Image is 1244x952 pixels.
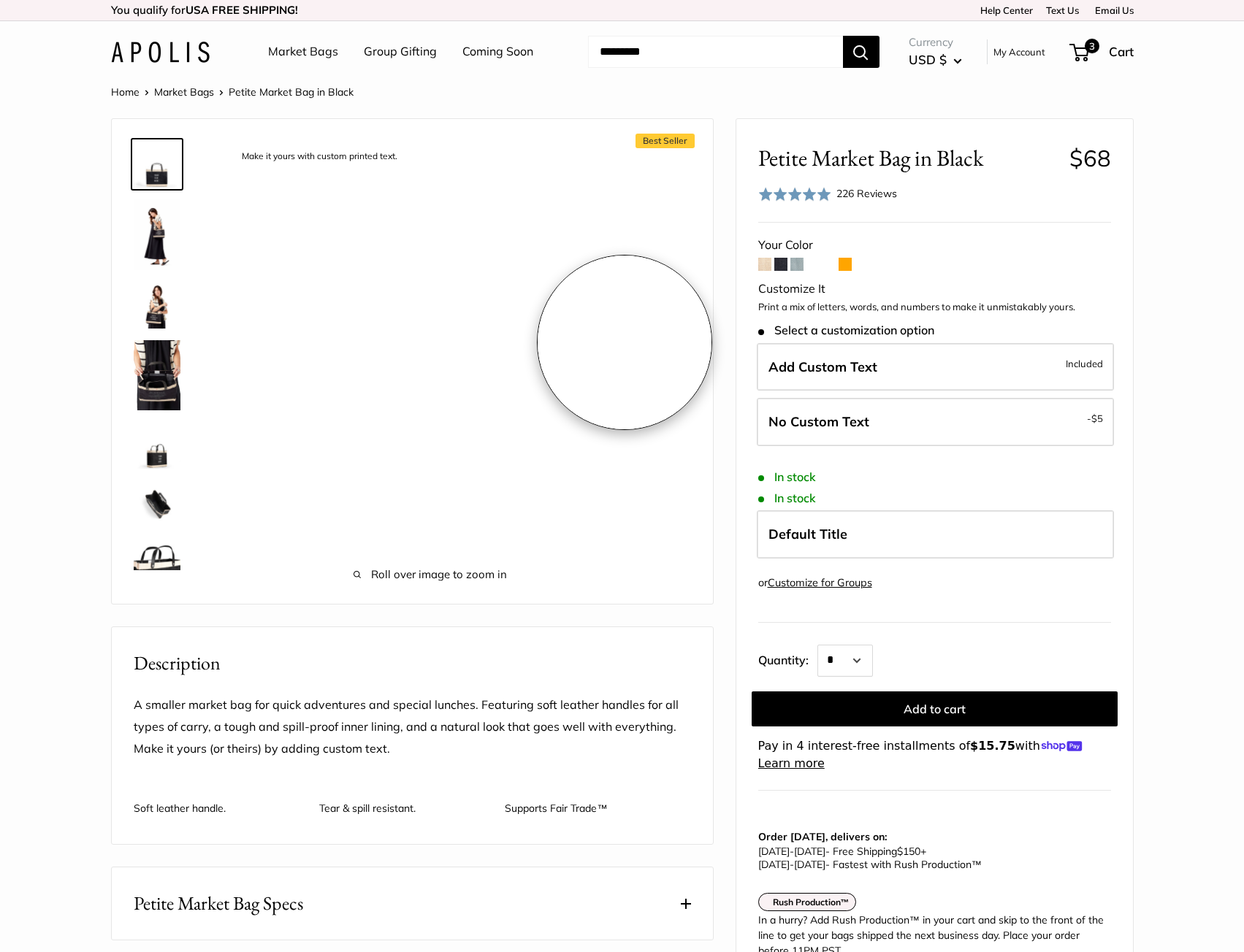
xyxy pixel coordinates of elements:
[364,41,437,63] a: Group Gifting
[843,36,879,68] button: Search
[134,422,180,469] img: Petite Market Bag in Black
[758,858,982,871] span: - Fastest with Rush Production™
[134,694,691,760] p: A smaller market bag for quick adventures and special lunches. Featuring soft leather handles for...
[1071,40,1134,64] a: 3 Cart
[758,300,1111,315] p: Print a mix of letters, words, and numbers to make it unmistakably yours.
[790,845,794,858] span: -
[758,845,1104,871] p: - Free Shipping +
[752,691,1118,726] button: Add to cart
[134,282,180,329] img: Petite Market Bag in Black
[758,491,816,505] span: In stock
[758,234,1111,256] div: Your Color
[131,337,183,413] a: Petite Market Bag in Black
[757,343,1114,391] label: Add Custom Text
[1091,412,1103,424] span: $5
[757,510,1114,558] label: Default Title
[134,340,180,410] img: Petite Market Bag in Black
[790,858,794,871] span: -
[131,536,183,588] a: description_Super soft leather handles.
[794,845,825,858] span: [DATE]
[134,141,180,188] img: description_Make it yours with custom printed text.
[993,43,1045,61] a: My Account
[319,788,490,815] p: Tear & spill resistant.
[768,526,847,542] span: Default Title
[134,889,303,918] span: Petite Market Bag Specs
[462,41,533,63] a: Coming Soon
[111,42,210,63] img: Apolis
[768,358,877,375] span: Add Custom Text
[229,85,354,99] span: Petite Market Bag in Black
[131,419,183,472] a: Petite Market Bag in Black
[909,52,947,67] span: USD $
[111,85,140,99] a: Home
[758,640,817,677] label: Quantity:
[1109,44,1134,59] span: Cart
[111,82,354,101] nav: Breadcrumb
[1066,355,1103,372] span: Included
[909,48,962,72] button: USD $
[131,196,183,272] a: Petite Market Bag in Black
[186,3,298,17] strong: USA FREE SHIPPING!
[131,477,183,530] a: description_Spacious inner area with room for everything.
[134,199,180,269] img: Petite Market Bag in Black
[757,398,1114,446] label: Leave Blank
[758,845,790,858] span: [DATE]
[836,187,897,200] span: 226 Reviews
[131,138,183,191] a: description_Make it yours with custom printed text.
[758,470,816,484] span: In stock
[154,85,214,99] a: Market Bags
[131,279,183,331] a: Petite Market Bag in Black
[1087,410,1103,427] span: -
[909,32,962,53] span: Currency
[768,413,869,430] span: No Custom Text
[758,145,1058,172] span: Petite Market Bag in Black
[229,564,632,585] span: Roll over image to zoom in
[758,323,934,337] span: Select a customization option
[758,830,887,843] strong: Order [DATE], delivers on:
[975,4,1033,16] a: Help Center
[134,649,691,677] h2: Description
[1069,144,1111,172] span: $68
[1090,4,1134,16] a: Email Us
[268,41,338,63] a: Market Bags
[1046,4,1079,16] a: Text Us
[758,278,1111,300] div: Customize It
[897,845,920,858] span: $150
[768,576,872,589] a: Customize for Groups
[1084,39,1099,53] span: 3
[134,539,180,586] img: description_Super soft leather handles.
[134,788,305,815] p: Soft leather handle.
[234,147,405,166] div: Make it yours with custom printed text.
[636,134,695,148] span: Best Seller
[112,867,713,940] button: Petite Market Bag Specs
[758,858,790,871] span: [DATE]
[794,858,825,871] span: [DATE]
[758,573,872,593] div: or
[134,480,180,527] img: description_Spacious inner area with room for everything.
[773,897,850,907] strong: Rush Production™
[588,36,843,68] input: Search...
[505,788,676,815] p: Supports Fair Trade™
